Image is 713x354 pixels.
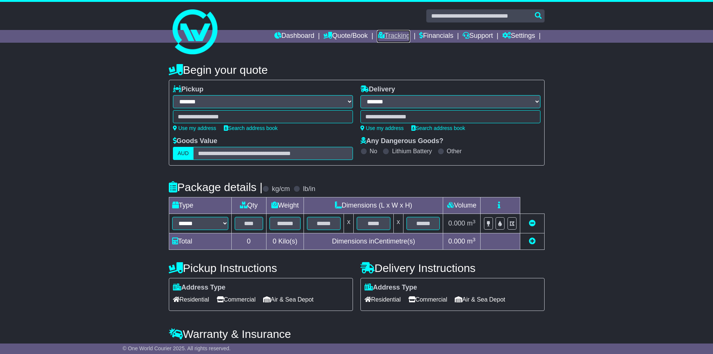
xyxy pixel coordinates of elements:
[473,237,476,242] sup: 3
[272,237,276,245] span: 0
[502,30,535,43] a: Settings
[408,294,447,305] span: Commercial
[370,148,377,155] label: No
[274,30,314,43] a: Dashboard
[443,197,481,214] td: Volume
[447,148,462,155] label: Other
[463,30,493,43] a: Support
[344,214,354,233] td: x
[224,125,278,131] a: Search address book
[360,85,395,94] label: Delivery
[448,220,465,227] span: 0.000
[173,85,204,94] label: Pickup
[448,237,465,245] span: 0.000
[272,185,290,193] label: kg/cm
[393,214,403,233] td: x
[529,220,536,227] a: Remove this item
[263,294,314,305] span: Air & Sea Depot
[467,237,476,245] span: m
[266,233,304,250] td: Kilo(s)
[173,284,226,292] label: Address Type
[304,197,443,214] td: Dimensions (L x W x H)
[231,233,266,250] td: 0
[392,148,432,155] label: Lithium Battery
[266,197,304,214] td: Weight
[323,30,368,43] a: Quote/Book
[360,137,444,145] label: Any Dangerous Goods?
[173,125,216,131] a: Use my address
[360,262,545,274] h4: Delivery Instructions
[173,137,217,145] label: Goods Value
[419,30,453,43] a: Financials
[365,284,417,292] label: Address Type
[411,125,465,131] a: Search address book
[377,30,410,43] a: Tracking
[360,125,404,131] a: Use my address
[173,147,194,160] label: AUD
[169,197,231,214] td: Type
[529,237,536,245] a: Add new item
[169,328,545,340] h4: Warranty & Insurance
[217,294,256,305] span: Commercial
[169,233,231,250] td: Total
[169,262,353,274] h4: Pickup Instructions
[304,233,443,250] td: Dimensions in Centimetre(s)
[473,219,476,224] sup: 3
[231,197,266,214] td: Qty
[303,185,315,193] label: lb/in
[365,294,401,305] span: Residential
[467,220,476,227] span: m
[169,64,545,76] h4: Begin your quote
[123,345,231,351] span: © One World Courier 2025. All rights reserved.
[455,294,505,305] span: Air & Sea Depot
[173,294,209,305] span: Residential
[169,181,263,193] h4: Package details |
